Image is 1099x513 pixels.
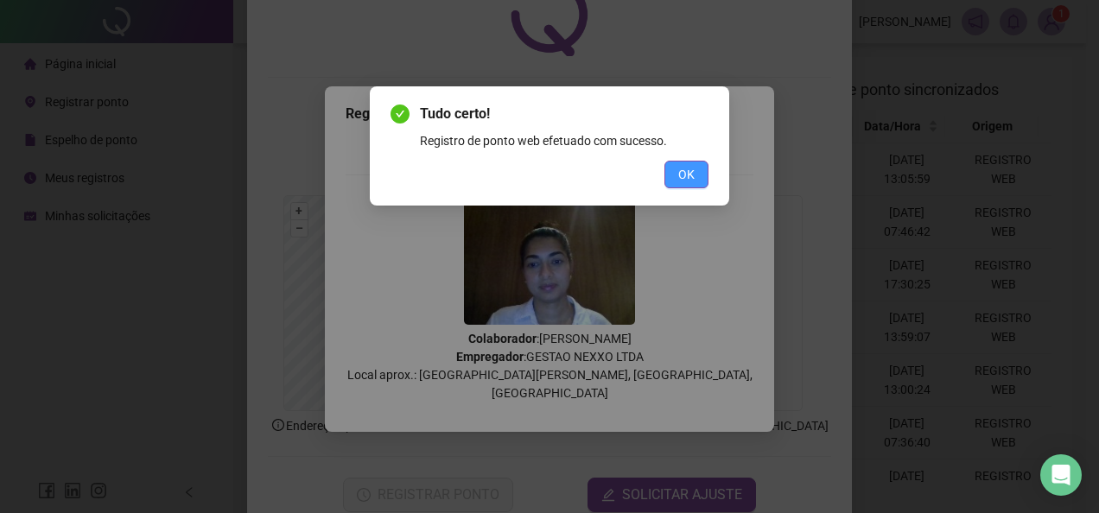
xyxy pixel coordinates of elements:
span: OK [678,165,695,184]
div: Open Intercom Messenger [1040,454,1082,496]
span: Tudo certo! [420,104,708,124]
div: Registro de ponto web efetuado com sucesso. [420,131,708,150]
button: OK [664,161,708,188]
span: check-circle [391,104,410,123]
